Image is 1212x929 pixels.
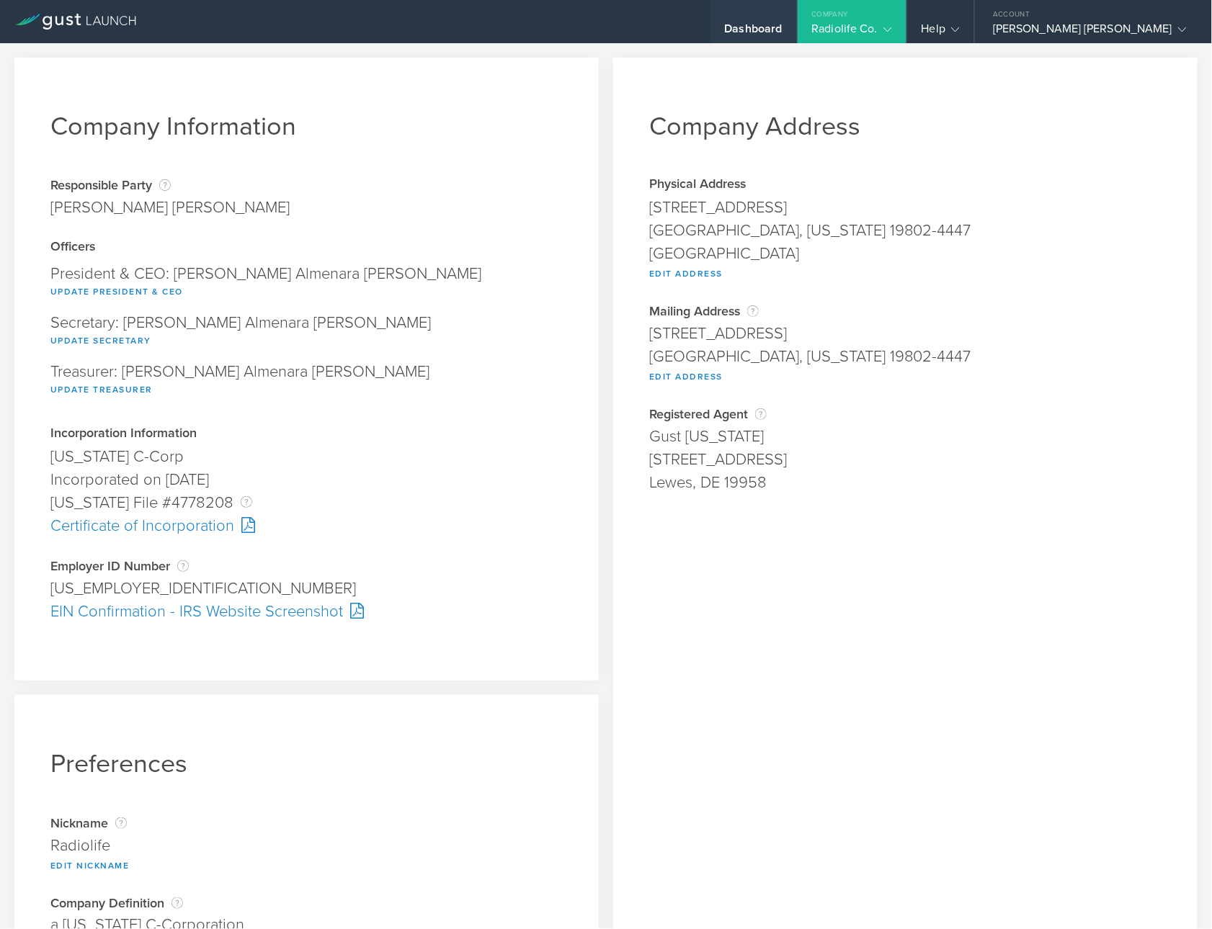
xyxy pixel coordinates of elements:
h1: Preferences [50,748,563,779]
div: Help [922,22,960,43]
button: Update President & CEO [50,283,183,300]
div: President & CEO: [PERSON_NAME] Almenara [PERSON_NAME] [50,259,563,308]
div: Incorporation Information [50,427,563,441]
h1: Company Address [649,111,1162,142]
button: Update Secretary [50,332,151,349]
button: Update Treasurer [50,381,153,398]
div: Employer ID Number [50,559,563,573]
div: EIN Confirmation - IRS Website Screenshot [50,600,563,623]
div: Mailing Address [649,304,1162,318]
div: Radiolife Co. [812,22,892,43]
div: Incorporated on [DATE] [50,468,563,491]
div: [US_STATE] File #4778208 [50,491,563,514]
div: [PERSON_NAME] [PERSON_NAME] [50,196,290,219]
div: [US_STATE] C-Corp [50,445,563,468]
div: Officers [50,241,563,255]
div: Secretary: [PERSON_NAME] Almenara [PERSON_NAME] [50,308,563,356]
h1: Company Information [50,111,563,142]
div: [GEOGRAPHIC_DATA], [US_STATE] 19802-4447 [649,219,1162,242]
div: Physical Address [649,178,1162,192]
div: [PERSON_NAME] [PERSON_NAME] [993,22,1187,43]
div: [GEOGRAPHIC_DATA], [US_STATE] 19802-4447 [649,345,1162,368]
div: [GEOGRAPHIC_DATA] [649,242,1162,265]
div: [STREET_ADDRESS] [649,196,1162,219]
div: [STREET_ADDRESS] [649,448,1162,471]
div: Lewes, DE 19958 [649,471,1162,494]
div: Registered Agent [649,407,1162,421]
div: [US_EMPLOYER_IDENTIFICATION_NUMBER] [50,577,563,600]
div: Certificate of Incorporation [50,514,563,537]
div: Radiolife [50,834,563,857]
div: [STREET_ADDRESS] [649,322,1162,345]
div: Dashboard [725,22,783,43]
button: Edit Address [649,265,723,282]
button: Edit Address [649,368,723,385]
div: Nickname [50,816,563,830]
button: Edit Nickname [50,857,130,874]
div: Gust [US_STATE] [649,425,1162,448]
div: Responsible Party [50,178,290,192]
div: Company Definition [50,896,563,910]
div: Treasurer: [PERSON_NAME] Almenara [PERSON_NAME] [50,356,563,405]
